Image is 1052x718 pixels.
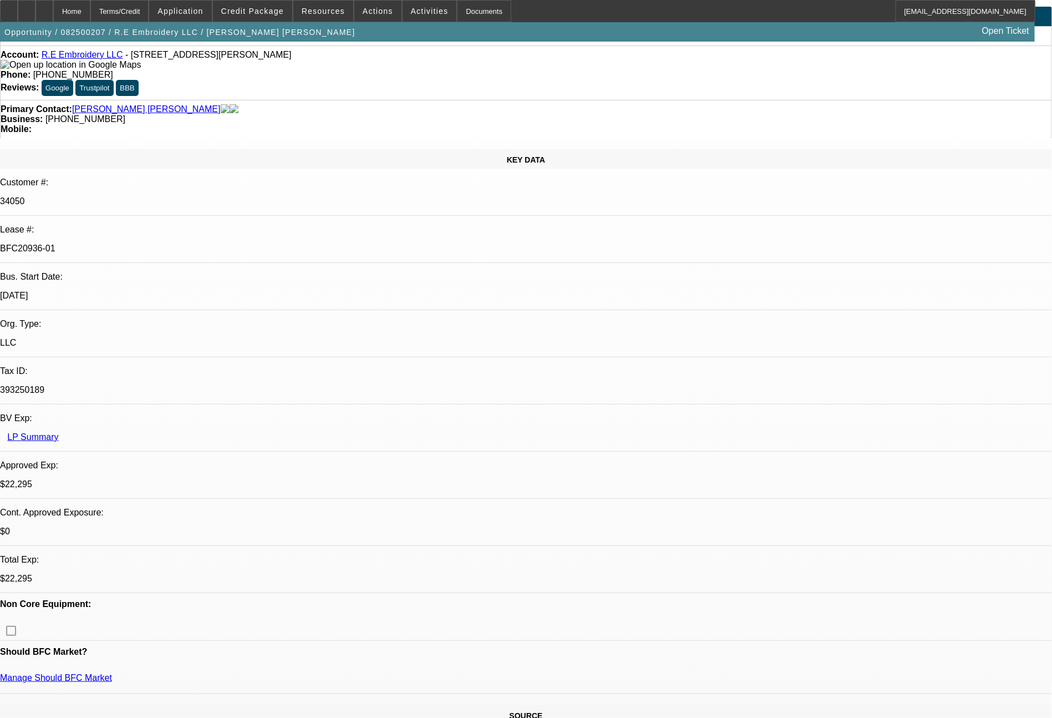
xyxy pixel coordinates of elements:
[157,7,203,16] span: Application
[293,1,353,22] button: Resources
[403,1,457,22] button: Activities
[7,432,58,442] a: LP Summary
[72,104,221,114] a: [PERSON_NAME] [PERSON_NAME]
[1,70,31,79] strong: Phone:
[978,22,1034,41] a: Open Ticket
[221,104,230,114] img: facebook-icon.png
[116,80,139,96] button: BBB
[1,60,141,70] img: Open up location in Google Maps
[1,83,39,92] strong: Reviews:
[149,1,211,22] button: Application
[213,1,292,22] button: Credit Package
[125,50,292,59] span: - [STREET_ADDRESS][PERSON_NAME]
[507,155,545,164] span: KEY DATA
[45,114,125,124] span: [PHONE_NUMBER]
[42,80,73,96] button: Google
[1,104,72,114] strong: Primary Contact:
[4,28,355,37] span: Opportunity / 082500207 / R.E Embroidery LLC / [PERSON_NAME] [PERSON_NAME]
[33,70,113,79] span: [PHONE_NUMBER]
[411,7,449,16] span: Activities
[230,104,238,114] img: linkedin-icon.png
[75,80,113,96] button: Trustpilot
[42,50,123,59] a: R.E Embroidery LLC
[1,50,39,59] strong: Account:
[354,1,402,22] button: Actions
[1,60,141,69] a: View Google Maps
[1,124,32,134] strong: Mobile:
[221,7,284,16] span: Credit Package
[1,114,43,124] strong: Business:
[363,7,393,16] span: Actions
[302,7,345,16] span: Resources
